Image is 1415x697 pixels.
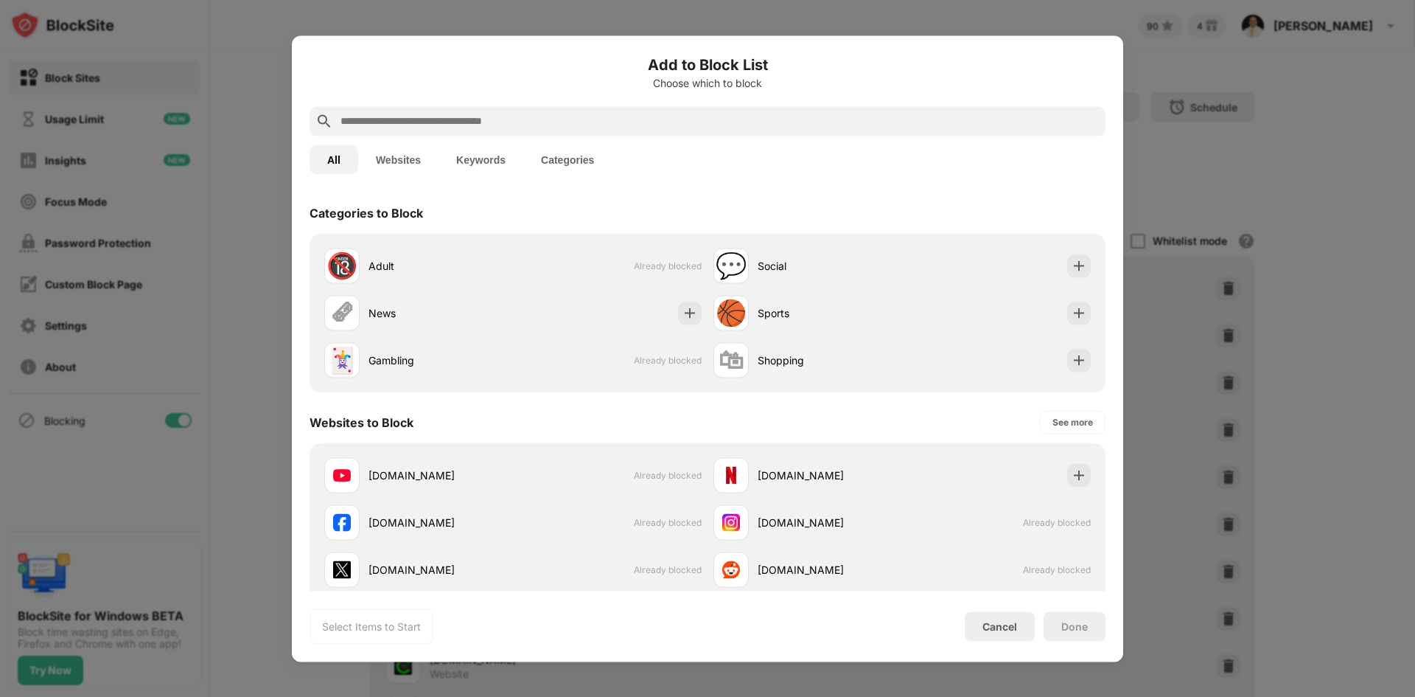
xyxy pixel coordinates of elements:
button: Keywords [439,145,523,174]
img: favicons [722,513,740,531]
div: Categories to Block [310,205,423,220]
span: Already blocked [1023,564,1091,575]
div: Websites to Block [310,415,413,429]
div: See more [1052,415,1093,429]
div: [DOMAIN_NAME] [758,515,902,530]
button: Categories [523,145,612,174]
img: favicons [722,466,740,484]
div: [DOMAIN_NAME] [368,468,513,483]
div: [DOMAIN_NAME] [758,562,902,578]
div: Cancel [982,620,1017,633]
div: Social [758,258,902,274]
div: 🔞 [326,251,357,281]
div: Sports [758,305,902,321]
span: Already blocked [634,470,702,481]
h6: Add to Block List [310,53,1105,75]
div: Choose which to block [310,77,1105,89]
div: 🃏 [326,345,357,375]
img: favicons [722,561,740,578]
div: 🗞 [329,298,354,328]
span: Already blocked [634,517,702,528]
div: [DOMAIN_NAME] [368,562,513,578]
span: Already blocked [634,564,702,575]
div: 🏀 [716,298,747,328]
div: News [368,305,513,321]
div: Gambling [368,353,513,368]
div: Adult [368,258,513,274]
span: Already blocked [1023,517,1091,528]
span: Already blocked [634,260,702,271]
div: 🛍 [719,345,744,375]
button: All [310,145,358,174]
div: Shopping [758,353,902,368]
div: Select Items to Start [322,619,421,634]
img: favicons [333,561,351,578]
div: Done [1061,620,1088,632]
div: 💬 [716,251,747,281]
span: Already blocked [634,355,702,366]
div: [DOMAIN_NAME] [758,468,902,483]
img: search.svg [315,112,333,130]
img: favicons [333,466,351,484]
img: favicons [333,513,351,531]
div: [DOMAIN_NAME] [368,515,513,530]
button: Websites [358,145,439,174]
